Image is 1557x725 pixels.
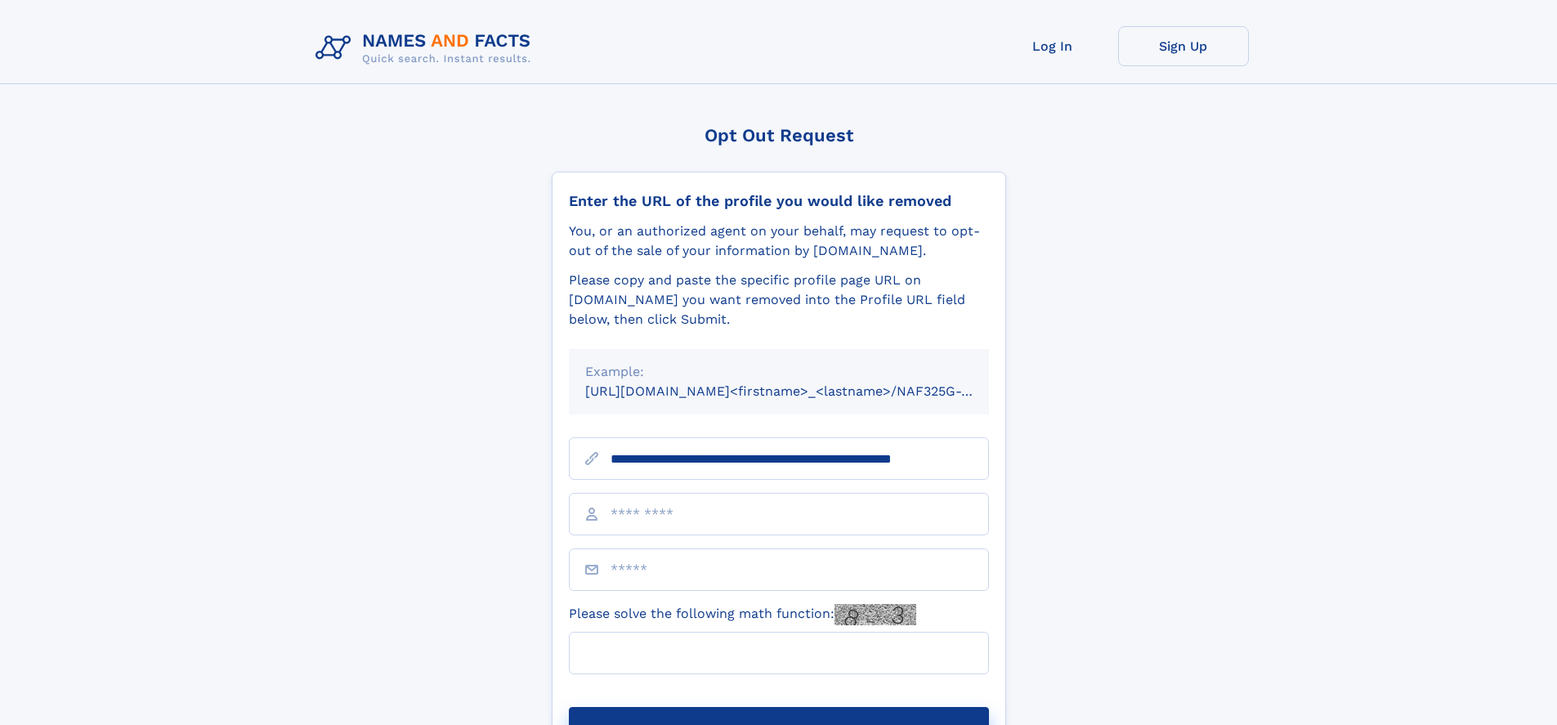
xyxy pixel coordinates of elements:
div: Please copy and paste the specific profile page URL on [DOMAIN_NAME] you want removed into the Pr... [569,271,989,329]
div: Example: [585,362,973,382]
small: [URL][DOMAIN_NAME]<firstname>_<lastname>/NAF325G-xxxxxxxx [585,383,1020,399]
a: Log In [987,26,1118,66]
div: Enter the URL of the profile you would like removed [569,192,989,210]
a: Sign Up [1118,26,1249,66]
div: You, or an authorized agent on your behalf, may request to opt-out of the sale of your informatio... [569,222,989,261]
div: Opt Out Request [552,125,1006,145]
label: Please solve the following math function: [569,604,916,625]
img: Logo Names and Facts [309,26,544,70]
